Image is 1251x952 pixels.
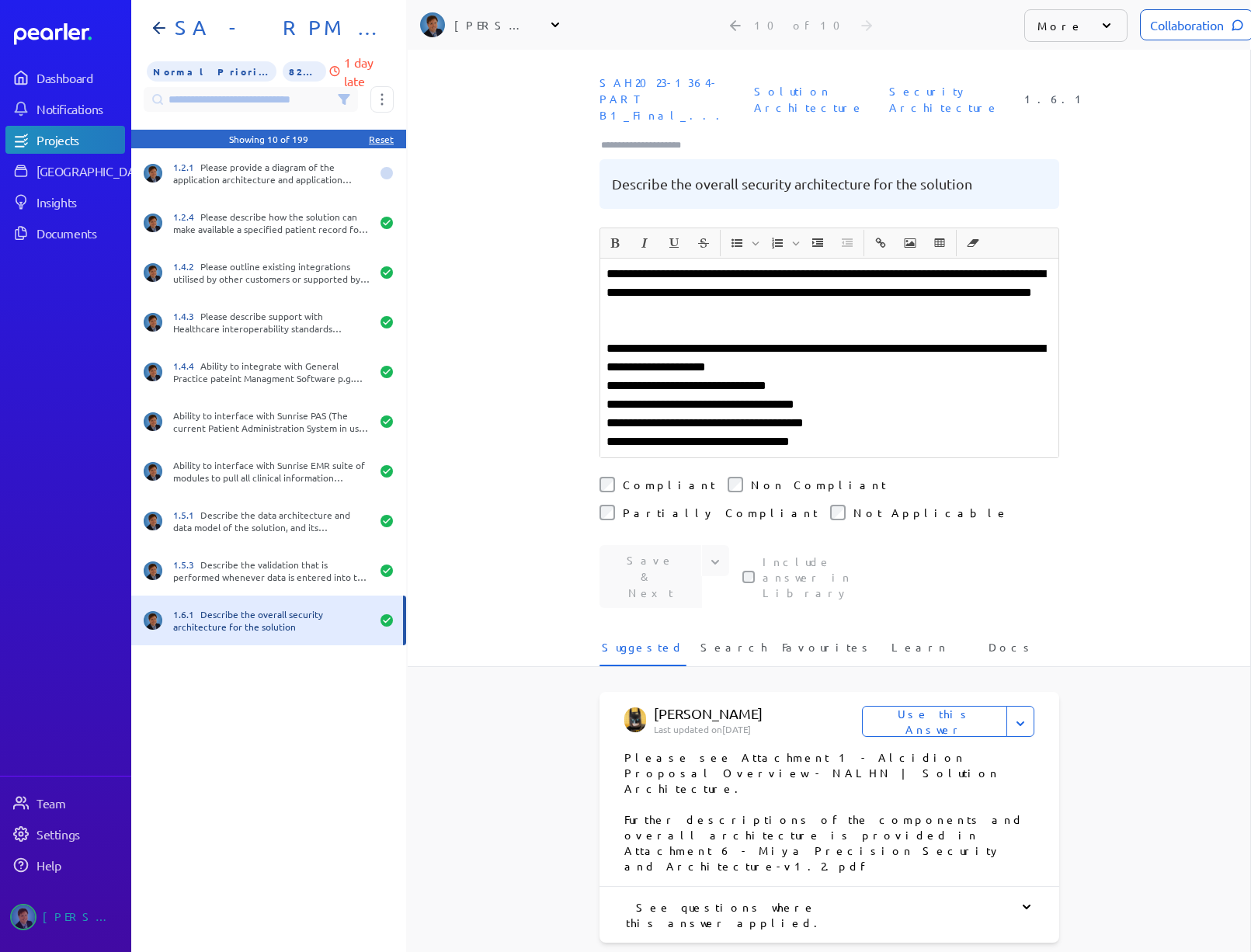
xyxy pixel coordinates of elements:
[5,789,125,817] a: Team
[989,639,1034,665] span: Docs
[623,477,715,492] label: Compliant
[593,68,735,130] span: Document: SAH2023-1364-PART B1_Final_Alcidion response.xlsx
[690,230,717,256] button: Strike through
[896,230,924,256] span: Insert Image
[5,188,125,216] a: Insights
[897,230,923,256] button: Insert Image
[764,230,791,256] button: Insert Ordered List
[344,53,394,90] p: 1 day late
[36,826,123,842] div: Settings
[173,161,200,173] span: 1.2.1
[14,23,125,45] a: Dashboard
[1006,706,1034,737] button: Expand
[742,571,755,583] input: This checkbox controls whether your answer will be included in the Answer Library for future use
[602,230,628,256] button: Bold
[602,639,684,665] span: Suggested
[631,230,658,256] button: Italic
[724,230,750,256] button: Insert Unordered List
[624,811,1034,843] p: Further descriptions of the components and overall architecture is provided in
[654,723,861,735] p: Last updated on [DATE]
[624,843,1034,874] p: Attachment 6 - Miya Precision Security and Architecture-v1.2.pdf
[5,157,125,185] a: [GEOGRAPHIC_DATA]
[144,611,162,630] img: Sam Blight
[867,230,894,256] button: Insert link
[173,260,200,273] span: 1.4.2
[5,64,125,92] a: Dashboard
[833,230,861,256] span: Decrease Indent
[1037,18,1083,33] p: More
[173,608,200,620] span: 1.6.1
[654,704,884,723] p: [PERSON_NAME]
[173,210,200,223] span: 1.2.4
[5,898,125,936] a: Sam Blight's photo[PERSON_NAME]
[853,505,1009,520] label: Not Applicable
[5,851,125,879] a: Help
[173,558,370,583] div: Describe the validation that is performed whenever data is entered into the solution, in order to...
[173,509,200,521] span: 1.5.1
[36,194,123,210] div: Insights
[173,360,200,372] span: 1.4.4
[10,904,36,930] img: Sam Blight
[690,230,718,256] span: Strike through
[804,230,832,256] span: Increase Indent
[5,95,125,123] a: Notifications
[144,214,162,232] img: Sam Blight
[36,225,123,241] div: Documents
[173,608,370,633] div: Describe the overall security architecture for the solution
[601,230,629,256] span: Bold
[144,462,162,481] img: Sam Blight
[624,707,647,732] img: Tung Nguyen
[36,163,152,179] div: [GEOGRAPHIC_DATA]
[173,210,370,235] div: Please describe how the solution can make available a specified patient record for real-time disp...
[748,77,870,122] span: Sheet: Solution Architecture
[36,101,123,116] div: Notifications
[36,70,123,85] div: Dashboard
[144,363,162,381] img: Sam Blight
[144,512,162,530] img: Sam Blight
[754,18,850,32] div: 10 of 10
[5,219,125,247] a: Documents
[169,16,381,40] h1: SA - RPM - Part B1
[751,477,886,492] label: Non Compliant
[624,749,1034,796] p: Please see Attachment 1 - Alcidion Proposal Overview - NALHN | Solution Architecture.
[229,133,308,145] div: Showing 10 of 199
[43,904,120,930] div: [PERSON_NAME]
[147,61,276,82] span: Priority
[959,230,987,256] span: Clear Formatting
[5,126,125,154] a: Projects
[926,230,954,256] span: Insert table
[173,409,370,434] div: Ability to interface with Sunrise PAS (The current Patient Administration System in use at [GEOGR...
[36,795,123,811] div: Team
[1018,85,1094,113] span: Reference Number: 1.6.1
[173,260,370,285] div: Please outline existing integrations utilised by other customers or supported by the solution to ...
[144,164,162,182] img: Sam Blight
[144,561,162,580] img: Sam Blight
[599,137,696,153] input: Type here to add tags
[661,230,687,256] button: Underline
[173,310,370,335] div: Please describe support with Healthcare interoperability standards (HL7/FHIR) and format of data ...
[36,132,123,148] div: Projects
[623,505,818,520] label: Partially Compliant
[173,161,370,186] div: Please provide a diagram of the application architecture and application components with supporti...
[782,639,873,665] span: Favourites
[867,230,895,256] span: Insert link
[862,706,1007,737] button: Use this Answer
[144,263,162,282] img: Sam Blight
[144,313,162,332] img: Sam Blight
[883,77,1006,122] span: Section: Security Architecture
[612,172,972,196] pre: Describe the overall security architecture for the solution
[144,412,162,431] img: Sam Blight
[700,639,767,665] span: Search
[173,310,200,322] span: 1.4.3
[173,558,200,571] span: 1.5.3
[369,133,394,145] div: Reset
[926,230,953,256] button: Insert table
[660,230,688,256] span: Underline
[173,360,370,384] div: Ability to integrate with General Practice pateint Managment Software p.g. Best Practice medical ...
[960,230,986,256] button: Clear Formatting
[763,554,895,600] label: This checkbox controls whether your answer will be included in the Answer Library for future use
[804,230,831,256] button: Increase Indent
[283,61,326,82] span: 82% of Questions Completed
[173,509,370,533] div: Describe the data architecture and data model of the solution, and its components, at a high-level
